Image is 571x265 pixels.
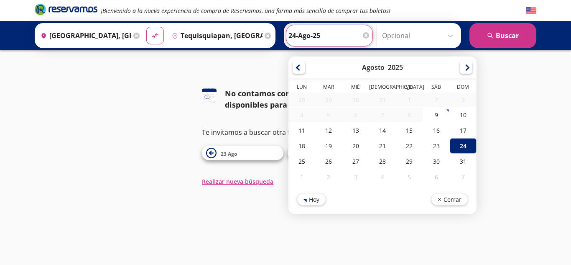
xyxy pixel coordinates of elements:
[396,93,423,107] div: 01-Ago-25
[315,123,342,138] div: 12-Ago-25
[101,7,390,15] em: ¡Bienvenido a la nueva experiencia de compra de Reservamos, una forma más sencilla de comprar tus...
[288,93,315,107] div: 28-Jul-25
[382,25,457,46] input: Opcional
[315,154,342,169] div: 26-Ago-25
[221,150,237,157] span: 23 Ago
[369,123,396,138] div: 14-Ago-25
[168,25,263,46] input: Buscar Destino
[369,138,396,154] div: 21-Ago-25
[315,138,342,154] div: 19-Ago-25
[423,83,449,93] th: Sábado
[288,154,315,169] div: 25-Ago-25
[315,83,342,93] th: Martes
[35,3,97,18] a: Brand Logo
[423,169,449,185] div: 06-Sep-25
[288,123,315,138] div: 11-Ago-25
[423,107,449,123] div: 09-Ago-25
[362,63,385,72] div: Agosto
[288,83,315,93] th: Lunes
[315,108,342,122] div: 05-Ago-25
[288,25,370,46] input: Elegir Fecha
[396,169,423,185] div: 05-Sep-25
[342,123,369,138] div: 13-Ago-25
[35,3,97,15] i: Brand Logo
[450,83,477,93] th: Domingo
[225,88,369,111] div: No contamos con horarios disponibles para esta fecha
[526,5,536,16] button: English
[369,93,396,107] div: 31-Jul-25
[450,107,477,123] div: 10-Ago-25
[423,93,449,107] div: 02-Ago-25
[396,154,423,169] div: 29-Ago-25
[202,177,273,186] button: Realizar nueva búsqueda
[342,169,369,185] div: 03-Sep-25
[396,83,423,93] th: Viernes
[288,169,315,185] div: 01-Sep-25
[288,108,315,122] div: 04-Ago-25
[450,123,477,138] div: 17-Ago-25
[288,138,315,154] div: 18-Ago-25
[342,154,369,169] div: 27-Ago-25
[450,154,477,169] div: 31-Ago-25
[202,146,283,160] button: 23 Ago
[315,93,342,107] div: 29-Jul-25
[423,154,449,169] div: 30-Ago-25
[342,93,369,107] div: 30-Jul-25
[369,83,396,93] th: Jueves
[450,169,477,185] div: 07-Sep-25
[315,169,342,185] div: 02-Sep-25
[431,193,468,206] button: Cerrar
[342,138,369,154] div: 20-Ago-25
[369,154,396,169] div: 28-Ago-25
[342,83,369,93] th: Miércoles
[342,108,369,122] div: 06-Ago-25
[202,127,369,137] p: Te invitamos a buscar otra fecha o ruta
[423,138,449,154] div: 23-Ago-25
[469,23,536,48] button: Buscar
[369,169,396,185] div: 04-Sep-25
[423,123,449,138] div: 16-Ago-25
[396,138,423,154] div: 22-Ago-25
[450,138,477,154] div: 24-Ago-25
[396,123,423,138] div: 15-Ago-25
[369,108,396,122] div: 07-Ago-25
[37,25,131,46] input: Buscar Origen
[297,193,326,206] button: Hoy
[450,93,477,107] div: 03-Ago-25
[288,146,369,160] button: 25 Ago
[388,63,403,72] div: 2025
[396,108,423,122] div: 08-Ago-25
